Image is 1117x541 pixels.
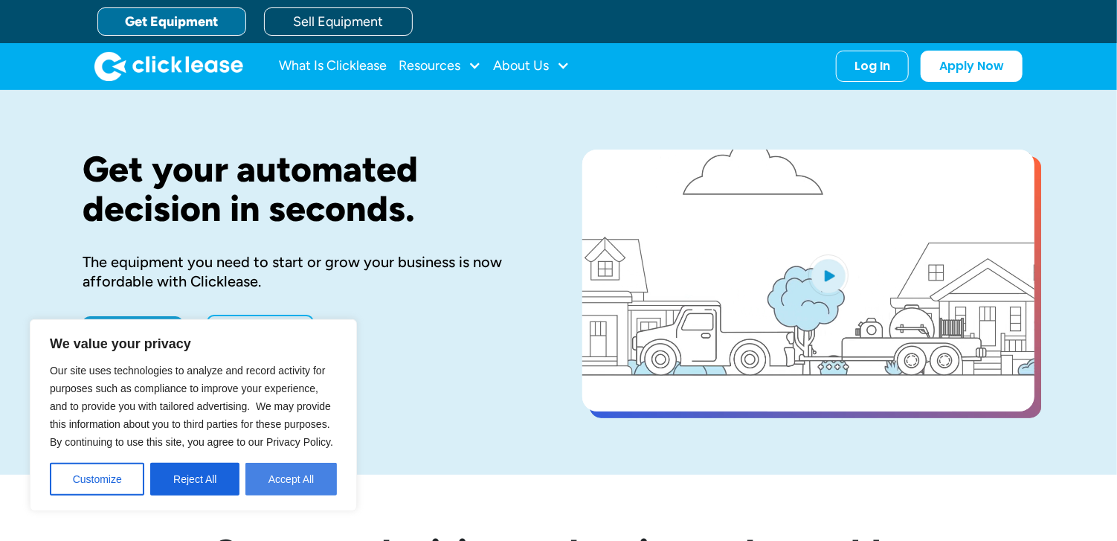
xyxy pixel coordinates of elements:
[207,315,314,348] a: Learn More
[921,51,1023,82] a: Apply Now
[150,463,239,496] button: Reject All
[245,463,337,496] button: Accept All
[854,59,890,74] div: Log In
[50,365,333,448] span: Our site uses technologies to analyze and record activity for purposes such as compliance to impr...
[97,7,246,36] a: Get Equipment
[83,252,535,291] div: The equipment you need to start or grow your business is now affordable with Clicklease.
[399,51,481,81] div: Resources
[279,51,387,81] a: What Is Clicklease
[50,463,144,496] button: Customize
[493,51,570,81] div: About Us
[83,316,183,346] a: Apply Now
[94,51,243,81] a: home
[30,319,357,511] div: We value your privacy
[83,150,535,228] h1: Get your automated decision in seconds.
[50,335,337,353] p: We value your privacy
[808,255,849,296] img: Blue play button logo on a light blue circular background
[94,51,243,81] img: Clicklease logo
[582,150,1034,412] a: open lightbox
[264,7,413,36] a: Sell Equipment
